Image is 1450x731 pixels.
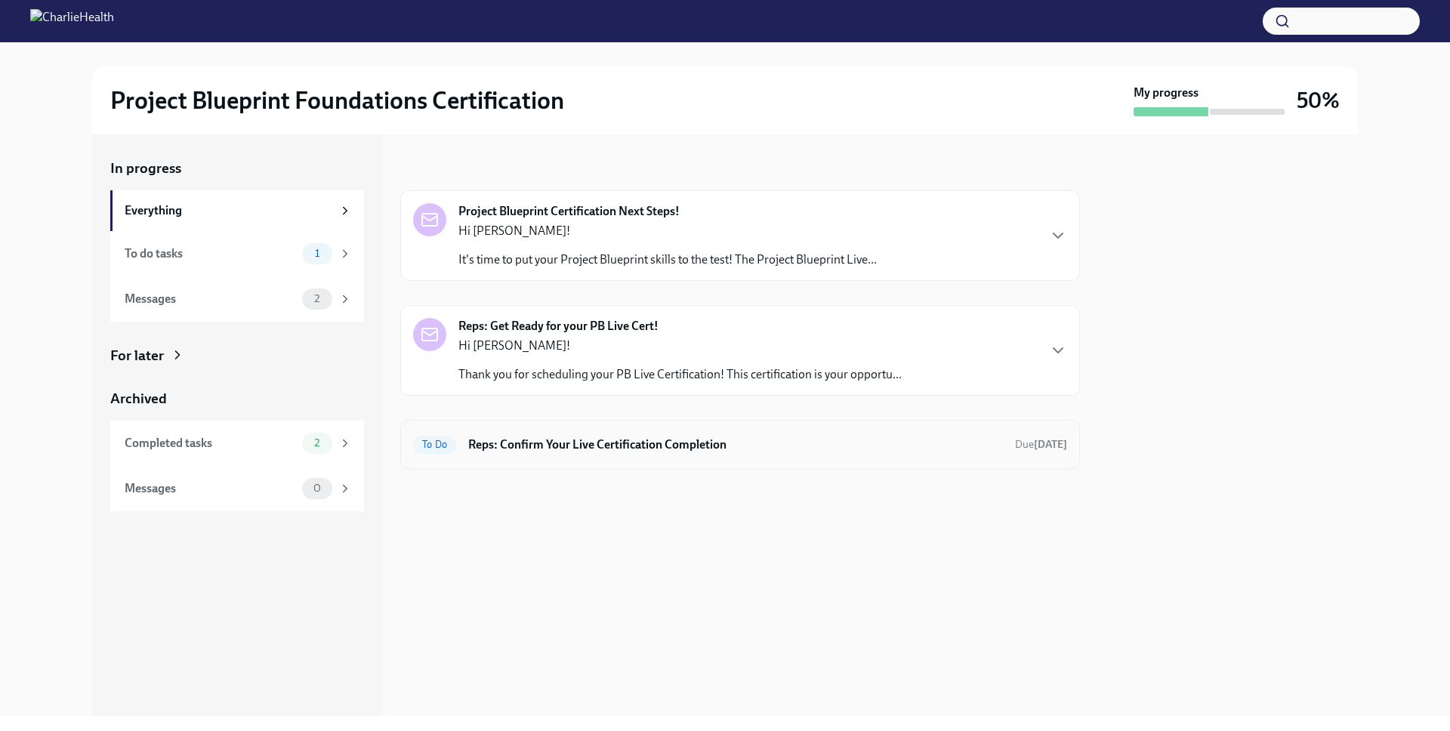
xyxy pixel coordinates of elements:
a: Everything [110,190,364,231]
a: To do tasks1 [110,231,364,276]
p: Thank you for scheduling your PB Live Certification! This certification is your opportu... [458,366,902,383]
div: Messages [125,291,296,307]
span: 1 [306,248,329,259]
a: For later [110,346,364,365]
span: 0 [304,483,330,494]
h6: Reps: Confirm Your Live Certification Completion [468,436,1003,453]
a: Messages2 [110,276,364,322]
div: Messages [125,480,296,497]
img: CharlieHealth [30,9,114,33]
span: October 2nd, 2025 12:00 [1015,437,1067,452]
strong: Reps: Get Ready for your PB Live Cert! [458,318,659,335]
span: 2 [305,437,329,449]
span: 2 [305,293,329,304]
div: For later [110,346,164,365]
a: Completed tasks2 [110,421,364,466]
div: Everything [125,202,332,219]
a: To DoReps: Confirm Your Live Certification CompletionDue[DATE] [413,433,1067,457]
p: Hi [PERSON_NAME]! [458,338,902,354]
a: Archived [110,389,364,409]
a: Messages0 [110,466,364,511]
h3: 50% [1297,87,1340,114]
h2: Project Blueprint Foundations Certification [110,85,564,116]
span: Due [1015,438,1067,451]
div: To do tasks [125,245,296,262]
span: To Do [413,439,456,450]
div: Completed tasks [125,435,296,452]
p: Hi [PERSON_NAME]! [458,223,877,239]
strong: [DATE] [1034,438,1067,451]
p: It's time to put your Project Blueprint skills to the test! The Project Blueprint Live... [458,251,877,268]
div: In progress [400,159,471,178]
strong: Project Blueprint Certification Next Steps! [458,203,680,220]
strong: My progress [1134,85,1199,101]
a: In progress [110,159,364,178]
